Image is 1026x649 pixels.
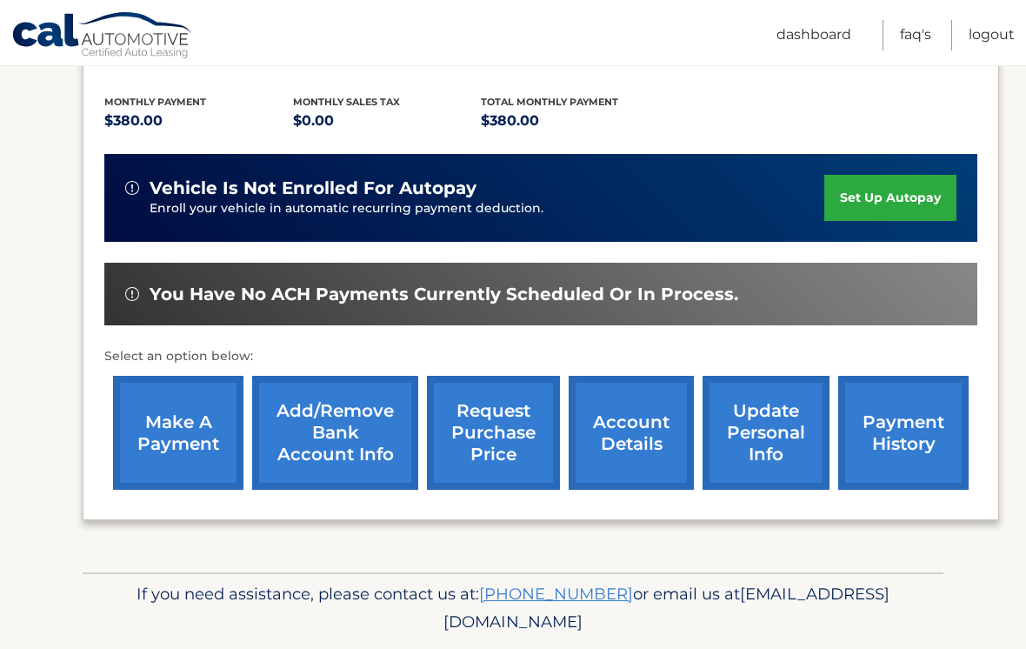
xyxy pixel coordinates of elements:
a: update personal info [703,376,829,490]
a: FAQ's [900,20,931,50]
img: alert-white.svg [125,181,139,195]
a: account details [569,376,694,490]
span: [EMAIL_ADDRESS][DOMAIN_NAME] [443,584,889,632]
a: Dashboard [776,20,851,50]
a: Logout [969,20,1015,50]
p: $0.00 [293,109,482,133]
p: Select an option below: [104,346,977,367]
a: Add/Remove bank account info [252,376,418,490]
a: Cal Automotive [11,11,194,62]
span: Monthly sales Tax [293,96,400,108]
a: payment history [838,376,969,490]
p: $380.00 [104,109,293,133]
span: You have no ACH payments currently scheduled or in process. [150,284,738,305]
span: Monthly Payment [104,96,206,108]
p: If you need assistance, please contact us at: or email us at [94,580,932,636]
a: set up autopay [824,175,956,221]
img: alert-white.svg [125,287,139,301]
span: Total Monthly Payment [481,96,618,108]
a: [PHONE_NUMBER] [479,584,633,604]
a: request purchase price [427,376,560,490]
span: vehicle is not enrolled for autopay [150,177,476,199]
p: $380.00 [481,109,670,133]
a: make a payment [113,376,243,490]
p: Enroll your vehicle in automatic recurring payment deduction. [150,199,824,218]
